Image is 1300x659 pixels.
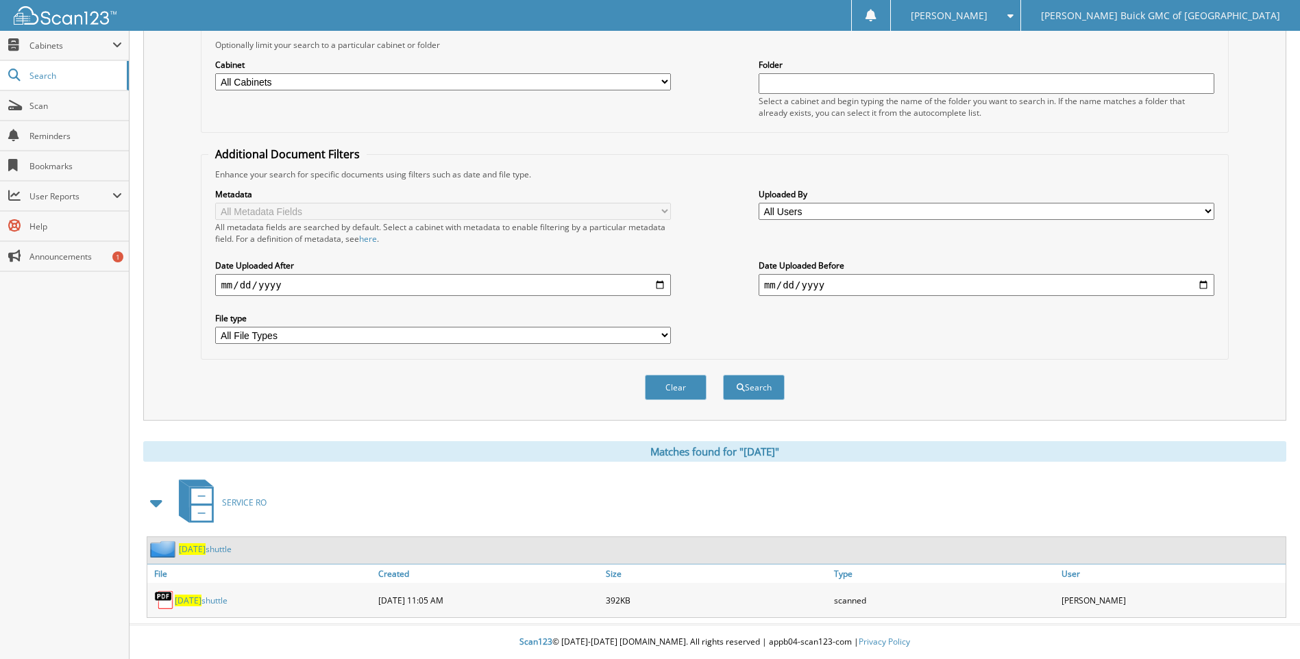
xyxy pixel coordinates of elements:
[759,59,1214,71] label: Folder
[175,595,228,606] a: [DATE]shuttle
[208,147,367,162] legend: Additional Document Filters
[859,636,910,647] a: Privacy Policy
[29,251,122,262] span: Announcements
[150,540,179,558] img: folder2.png
[29,100,122,112] span: Scan
[179,543,232,555] a: [DATE]shuttle
[215,312,671,324] label: File type
[154,590,175,610] img: PDF.png
[171,475,267,530] a: SERVICE RO
[645,375,707,400] button: Clear
[215,260,671,271] label: Date Uploaded After
[759,274,1214,296] input: end
[208,169,1221,180] div: Enhance your search for specific documents using filters such as date and file type.
[175,595,201,606] span: [DATE]
[29,221,122,232] span: Help
[29,190,112,202] span: User Reports
[1058,586,1286,614] div: [PERSON_NAME]
[723,375,785,400] button: Search
[143,441,1286,462] div: Matches found for "[DATE]"
[1041,12,1280,20] span: [PERSON_NAME] Buick GMC of [GEOGRAPHIC_DATA]
[375,586,602,614] div: [DATE] 11:05 AM
[29,70,120,82] span: Search
[215,188,671,200] label: Metadata
[14,6,116,25] img: scan123-logo-white.svg
[222,497,267,508] span: SERVICE RO
[831,586,1058,614] div: scanned
[29,160,122,172] span: Bookmarks
[29,130,122,142] span: Reminders
[911,12,988,20] span: [PERSON_NAME]
[602,586,830,614] div: 392KB
[215,274,671,296] input: start
[130,625,1300,659] div: © [DATE]-[DATE] [DOMAIN_NAME]. All rights reserved | appb04-scan123-com |
[375,564,602,583] a: Created
[147,564,375,583] a: File
[215,221,671,245] div: All metadata fields are searched by default. Select a cabinet with metadata to enable filtering b...
[831,564,1058,583] a: Type
[179,543,206,555] span: [DATE]
[759,188,1214,200] label: Uploaded By
[29,40,112,51] span: Cabinets
[112,251,123,262] div: 1
[1058,564,1286,583] a: User
[759,260,1214,271] label: Date Uploaded Before
[759,95,1214,119] div: Select a cabinet and begin typing the name of the folder you want to search in. If the name match...
[602,564,830,583] a: Size
[215,59,671,71] label: Cabinet
[519,636,552,647] span: Scan123
[208,39,1221,51] div: Optionally limit your search to a particular cabinet or folder
[359,233,377,245] a: here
